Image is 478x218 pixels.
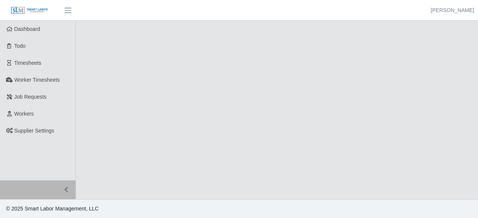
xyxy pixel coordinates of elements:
span: Worker Timesheets [14,77,60,83]
span: Todo [14,43,26,49]
span: Workers [14,111,34,117]
img: SLM Logo [11,6,48,15]
span: Job Requests [14,94,47,100]
span: Timesheets [14,60,42,66]
span: © 2025 Smart Labor Management, LLC [6,206,99,212]
a: [PERSON_NAME] [431,6,474,14]
span: Dashboard [14,26,40,32]
span: Supplier Settings [14,128,54,134]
